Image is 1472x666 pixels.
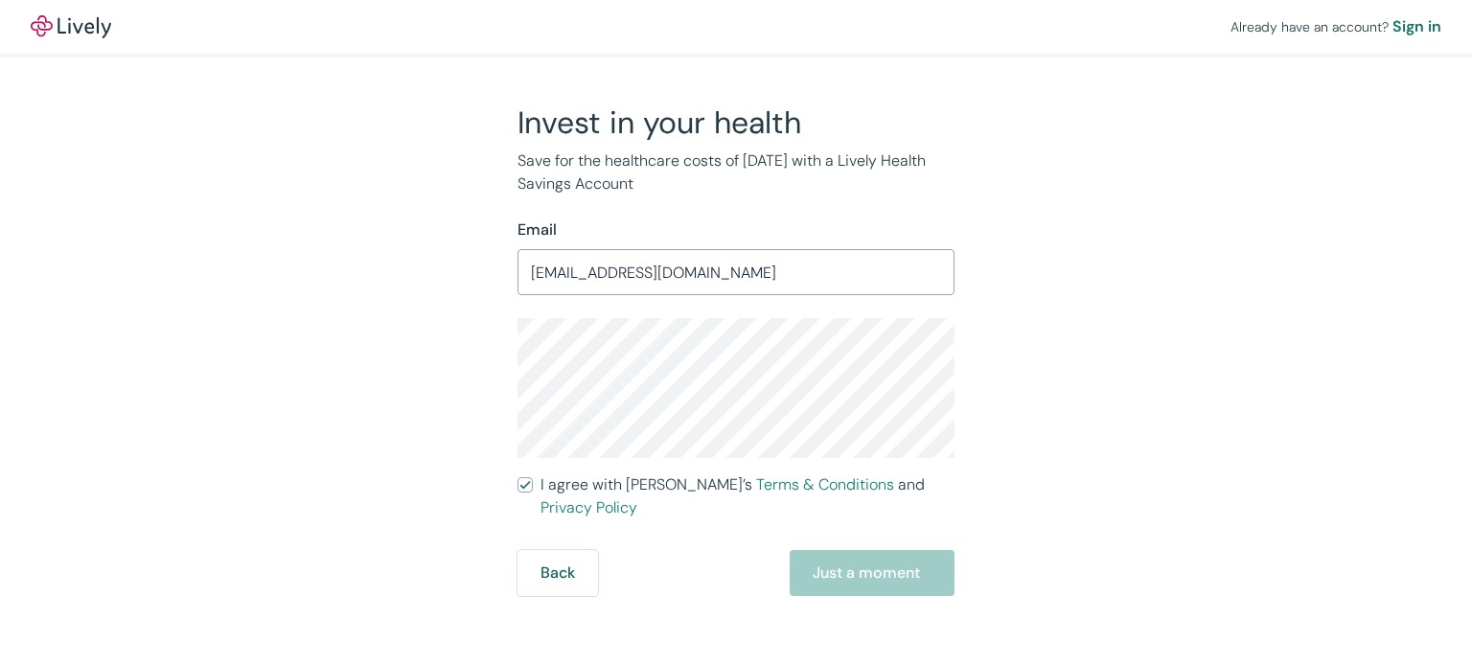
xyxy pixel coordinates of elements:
[1392,15,1441,38] a: Sign in
[756,474,894,494] a: Terms & Conditions
[540,473,954,519] span: I agree with [PERSON_NAME]’s and
[31,15,111,38] img: Lively
[517,149,954,195] p: Save for the healthcare costs of [DATE] with a Lively Health Savings Account
[517,218,557,241] label: Email
[31,15,111,38] a: LivelyLively
[517,550,598,596] button: Back
[517,103,954,142] h2: Invest in your health
[1230,15,1441,38] div: Already have an account?
[540,497,637,517] a: Privacy Policy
